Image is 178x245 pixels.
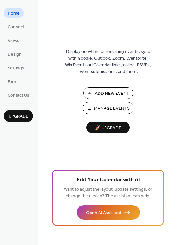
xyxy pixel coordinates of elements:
[77,176,140,185] span: Edit Your Calendar with AI
[83,102,133,114] button: Manage Events
[9,113,28,120] span: Upgrade
[90,124,126,132] span: 🚀 Upgrade
[4,8,24,18] a: Home
[4,21,28,32] a: Connect
[4,49,25,59] a: Design
[4,110,33,122] button: Upgrade
[86,210,121,216] span: Open AI Assistant
[4,90,33,100] a: Contact Us
[77,205,140,220] button: Open AI Assistant
[8,79,17,85] span: Form
[8,92,29,99] span: Contact Us
[86,122,130,133] button: 🚀 Upgrade
[4,35,23,45] a: Views
[8,10,20,17] span: Home
[8,65,24,72] span: Settings
[4,62,28,73] a: Settings
[8,51,22,58] span: Design
[65,48,151,75] span: Display one-time or recurring events, sync with Google, Outlook, Zoom, Eventbrite, Wix Events or ...
[4,76,21,87] a: Form
[8,24,24,31] span: Connect
[83,87,133,99] button: Add New Event
[8,38,19,44] span: Views
[64,185,152,200] span: Want to adjust the layout, update settings, or change the design? The assistant can help.
[95,90,129,97] span: Add New Event
[94,105,130,112] span: Manage Events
